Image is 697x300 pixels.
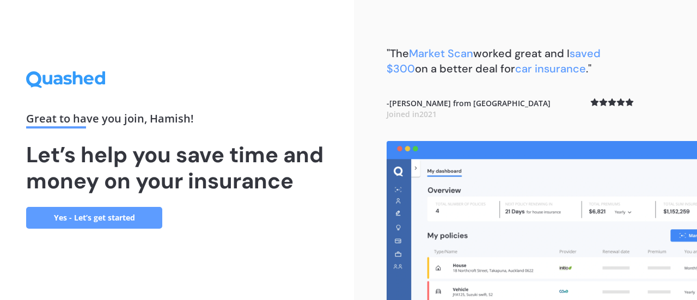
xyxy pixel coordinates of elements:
b: "The worked great and I on a better deal for ." [387,46,601,76]
span: car insurance [515,62,586,76]
img: dashboard.webp [387,141,697,300]
span: Joined in 2021 [387,109,437,119]
b: - [PERSON_NAME] from [GEOGRAPHIC_DATA] [387,98,551,119]
a: Yes - Let’s get started [26,207,162,229]
div: Great to have you join , Hamish ! [26,113,328,128]
span: Market Scan [409,46,473,60]
h1: Let’s help you save time and money on your insurance [26,142,328,194]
